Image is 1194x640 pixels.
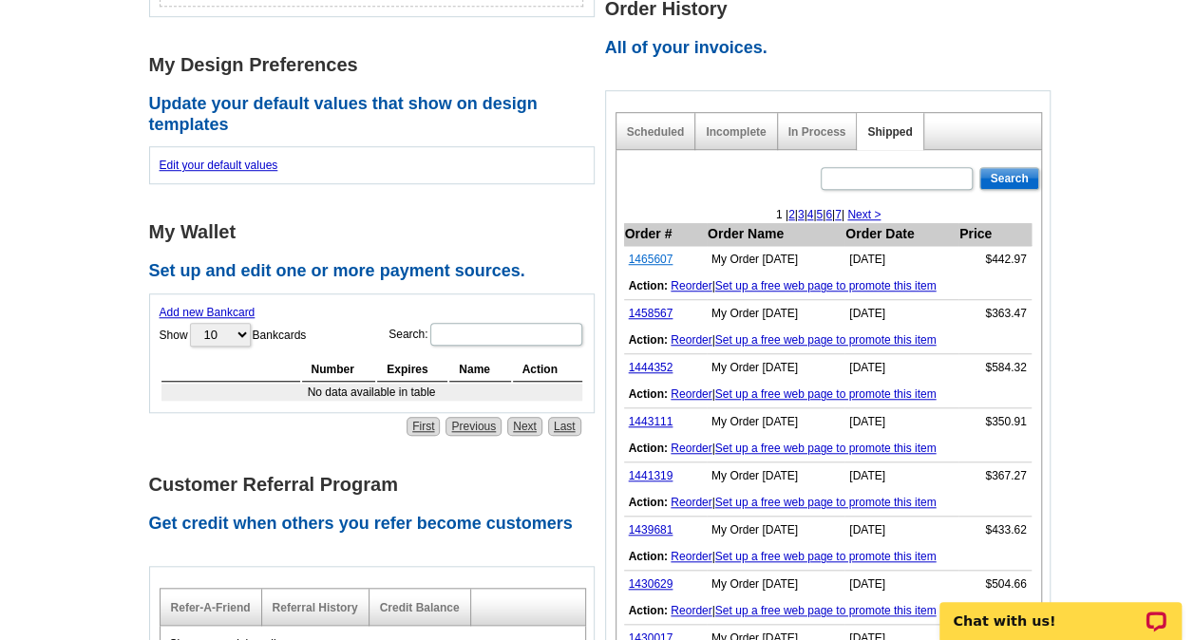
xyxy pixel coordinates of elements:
[707,246,844,273] td: My Order [DATE]
[627,125,685,139] a: Scheduled
[958,462,1032,490] td: $367.27
[844,571,958,598] td: [DATE]
[958,246,1032,273] td: $442.97
[715,604,937,617] a: Set up a free web page to promote this item
[629,442,668,455] b: Action:
[707,223,844,246] th: Order Name
[707,517,844,544] td: My Order [DATE]
[449,358,510,382] th: Name
[624,543,1032,571] td: |
[958,223,1032,246] th: Price
[671,387,711,401] a: Reorder
[629,387,668,401] b: Action:
[707,571,844,598] td: My Order [DATE]
[844,462,958,490] td: [DATE]
[171,601,251,614] a: Refer-A-Friend
[624,223,707,246] th: Order #
[844,223,958,246] th: Order Date
[624,597,1032,625] td: |
[707,462,844,490] td: My Order [DATE]
[715,279,937,292] a: Set up a free web page to promote this item
[624,273,1032,300] td: |
[513,358,582,382] th: Action
[671,496,711,509] a: Reorder
[160,306,256,319] a: Add new Bankcard
[927,580,1194,640] iframe: LiveChat chat widget
[407,417,440,436] a: First
[867,125,912,139] a: Shipped
[707,408,844,436] td: My Order [DATE]
[958,408,1032,436] td: $350.91
[149,94,605,135] h2: Update your default values that show on design templates
[706,125,766,139] a: Incomplete
[715,550,937,563] a: Set up a free web page to promote this item
[847,208,881,221] a: Next >
[149,222,605,242] h1: My Wallet
[149,514,605,535] h2: Get credit when others you refer become customers
[302,358,376,382] th: Number
[798,208,805,221] a: 3
[149,475,605,495] h1: Customer Referral Program
[807,208,814,221] a: 4
[816,208,823,221] a: 5
[844,517,958,544] td: [DATE]
[629,496,668,509] b: Action:
[629,361,673,374] a: 1444352
[671,550,711,563] a: Reorder
[548,417,581,436] a: Last
[844,408,958,436] td: [DATE]
[629,604,668,617] b: Action:
[958,354,1032,382] td: $584.32
[605,38,1061,59] h2: All of your invoices.
[616,206,1041,223] div: 1 | | | | | | |
[149,261,605,282] h2: Set up and edit one or more payment sources.
[624,435,1032,462] td: |
[844,246,958,273] td: [DATE]
[788,208,795,221] a: 2
[844,300,958,328] td: [DATE]
[671,442,711,455] a: Reorder
[445,417,502,436] a: Previous
[715,496,937,509] a: Set up a free web page to promote this item
[715,442,937,455] a: Set up a free web page to promote this item
[629,279,668,292] b: Action:
[629,333,668,347] b: Action:
[629,523,673,536] a: 1439681
[629,550,668,563] b: Action:
[715,387,937,401] a: Set up a free web page to promote this item
[671,279,711,292] a: Reorder
[788,125,846,139] a: In Process
[671,333,711,347] a: Reorder
[624,381,1032,408] td: |
[161,384,582,401] td: No data available in table
[430,323,582,346] input: Search:
[629,253,673,266] a: 1465607
[629,307,673,320] a: 1458567
[979,167,1038,190] input: Search
[629,577,673,591] a: 1430629
[380,601,460,614] a: Credit Balance
[707,354,844,382] td: My Order [DATE]
[844,354,958,382] td: [DATE]
[958,517,1032,544] td: $433.62
[707,300,844,328] td: My Order [DATE]
[671,604,711,617] a: Reorder
[273,601,358,614] a: Referral History
[190,323,251,347] select: ShowBankcards
[958,300,1032,328] td: $363.47
[629,469,673,482] a: 1441319
[715,333,937,347] a: Set up a free web page to promote this item
[629,415,673,428] a: 1443111
[160,159,278,172] a: Edit your default values
[624,489,1032,517] td: |
[160,321,307,348] label: Show Bankcards
[624,327,1032,354] td: |
[825,208,832,221] a: 6
[835,208,842,221] a: 7
[507,417,542,436] a: Next
[389,321,583,348] label: Search:
[377,358,447,382] th: Expires
[149,55,605,75] h1: My Design Preferences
